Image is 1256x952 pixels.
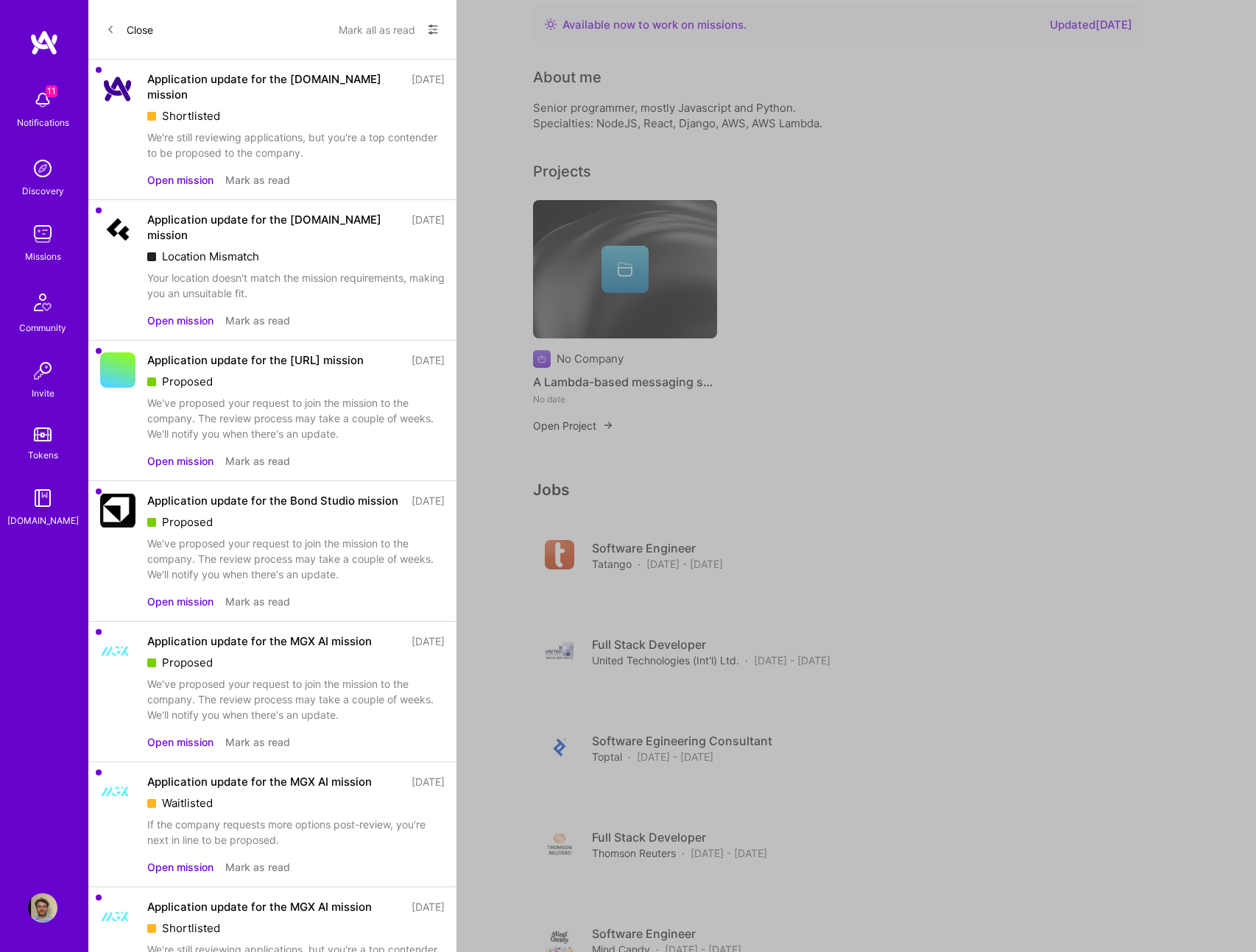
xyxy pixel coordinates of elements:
[147,633,372,649] div: Application update for the MGX AI mission
[100,71,135,107] img: Company Logo
[412,493,445,508] div: [DATE]
[147,374,445,389] div: Proposed
[147,129,445,160] div: We're still reviewing applications, but you're a top contender to be proposed to the company.
[147,734,214,750] button: Open mission
[147,172,214,188] button: Open mission
[147,536,445,582] div: We've proposed your request to join the mission to the company. The review process may take a cou...
[147,795,445,811] div: Waitlisted
[147,899,372,914] div: Application update for the MGX AI mission
[225,172,290,188] button: Mark as read
[28,447,58,463] div: Tokens
[147,71,403,102] div: Application update for the [DOMAIN_NAME] mission
[147,270,445,301] div: Your location doesn't match the mission requirements, making you an unsuitable fit.
[147,313,214,328] button: Open mission
[412,352,445,368] div: [DATE]
[24,893,61,923] a: User Avatar
[28,154,57,183] img: discovery
[25,285,60,320] img: Community
[147,774,372,789] div: Application update for the MGX AI mission
[147,655,445,670] div: Proposed
[147,395,445,441] div: We've proposed your request to join the mission to the company. The review process may take a cou...
[147,108,445,124] div: Shortlisted
[147,676,445,722] div: We've proposed your request to join the mission to the company. The review process may take a cou...
[225,594,290,609] button: Mark as read
[32,386,54,401] div: Invite
[412,899,445,914] div: [DATE]
[147,817,445,848] div: If the company requests more options post-review, you're next in line to be proposed.
[22,183,64,199] div: Discovery
[147,249,445,264] div: Location Mismatch
[7,513,79,528] div: [DOMAIN_NAME]
[100,494,135,528] img: Company Logo
[147,920,445,936] div: Shortlisted
[19,320,66,335] div: Community
[339,18,415,41] button: Mark all as read
[100,212,135,247] img: Company Logo
[28,219,57,249] img: teamwork
[225,453,290,469] button: Mark as read
[147,514,445,530] div: Proposed
[100,774,135,809] img: Company Logo
[100,899,135,934] img: Company Logo
[147,493,398,508] div: Application update for the Bond Studio mission
[28,356,57,386] img: Invite
[225,734,290,750] button: Mark as read
[100,633,135,669] img: Company Logo
[225,859,290,875] button: Mark as read
[225,313,290,328] button: Mark as read
[29,29,59,56] img: logo
[147,453,214,469] button: Open mission
[34,427,52,441] img: tokens
[412,633,445,649] div: [DATE]
[147,212,403,243] div: Application update for the [DOMAIN_NAME] mission
[147,594,214,609] button: Open mission
[25,249,61,264] div: Missions
[28,893,57,923] img: User Avatar
[147,352,364,368] div: Application update for the [URL] mission
[412,774,445,789] div: [DATE]
[147,859,214,875] button: Open mission
[412,71,445,102] div: [DATE]
[412,212,445,243] div: [DATE]
[106,18,153,41] button: Close
[28,483,57,513] img: guide book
